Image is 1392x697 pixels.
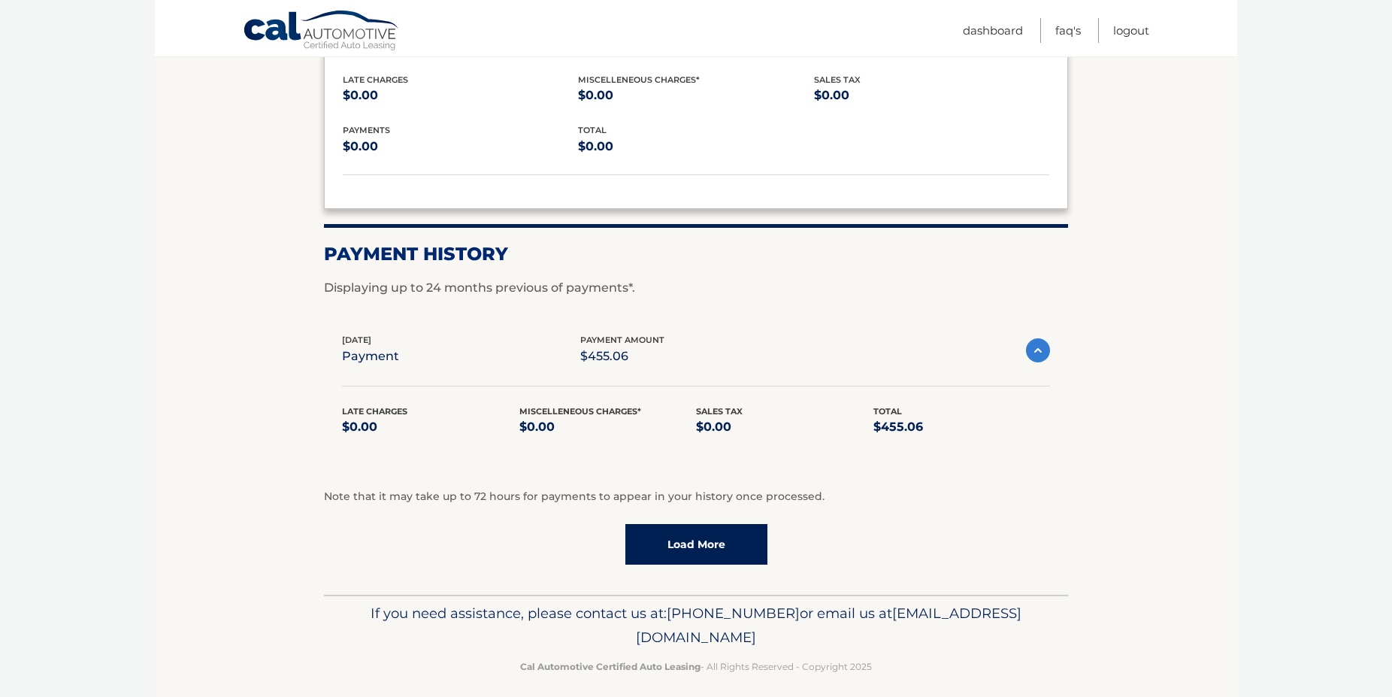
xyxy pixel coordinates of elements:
a: Load More [625,524,767,565]
span: Sales Tax [696,406,743,417]
a: Cal Automotive [243,10,401,53]
h2: Payment History [324,243,1068,265]
p: $0.00 [696,417,873,438]
p: $0.00 [578,85,813,106]
a: Dashboard [963,18,1023,43]
p: $0.00 [342,417,519,438]
span: total [578,125,607,135]
span: Miscelleneous Charges* [578,74,700,85]
span: payments [343,125,390,135]
a: FAQ's [1055,18,1081,43]
p: Displaying up to 24 months previous of payments*. [324,279,1068,297]
p: $0.00 [343,136,578,157]
span: Total [873,406,902,417]
span: Late Charges [343,74,408,85]
span: [DATE] [342,335,371,345]
span: [PHONE_NUMBER] [667,605,800,622]
span: Miscelleneous Charges* [519,406,641,417]
p: $0.00 [343,85,578,106]
p: payment [342,346,399,367]
p: $455.06 [580,346,664,367]
p: $0.00 [814,85,1049,106]
p: $455.06 [873,417,1051,438]
img: accordion-active.svg [1026,338,1050,362]
span: Sales Tax [814,74,861,85]
a: Logout [1113,18,1149,43]
span: payment amount [580,335,664,345]
span: Late Charges [342,406,407,417]
strong: Cal Automotive Certified Auto Leasing [520,661,701,672]
span: [EMAIL_ADDRESS][DOMAIN_NAME] [636,605,1021,646]
p: $0.00 [578,136,813,157]
p: $0.00 [519,417,697,438]
p: If you need assistance, please contact us at: or email us at [334,602,1058,650]
p: Note that it may take up to 72 hours for payments to appear in your history once processed. [324,488,1068,506]
p: - All Rights Reserved - Copyright 2025 [334,659,1058,674]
